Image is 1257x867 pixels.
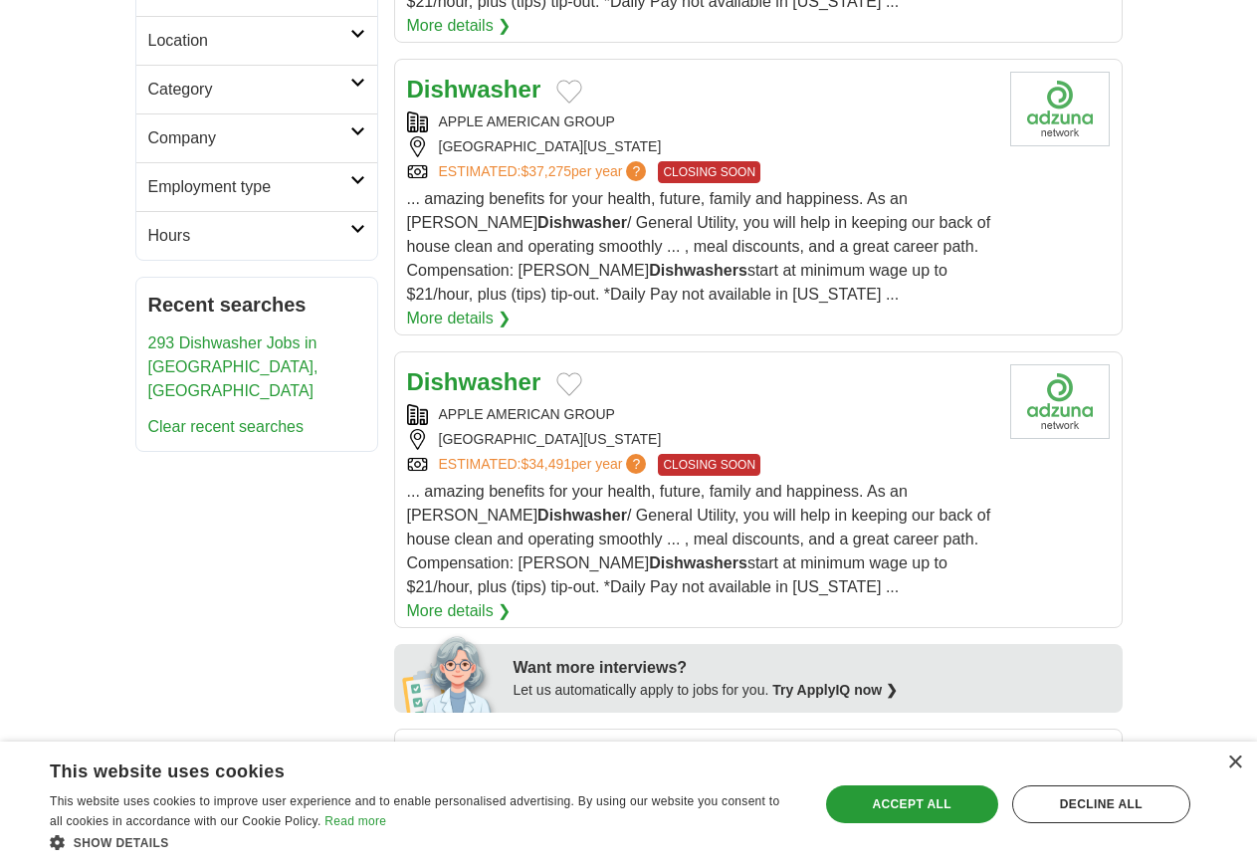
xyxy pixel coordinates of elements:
span: ? [626,454,646,474]
img: Company logo [1010,72,1110,146]
a: ESTIMATED:$34,491per year? [439,454,651,476]
div: APPLE AMERICAN GROUP [407,111,994,132]
span: Show details [74,836,169,850]
h2: Category [148,78,350,102]
span: ... amazing benefits for your health, future, family and happiness. As an [PERSON_NAME] / General... [407,483,991,595]
a: Clear recent searches [148,418,305,435]
a: ESTIMATED:$37,275per year? [439,161,651,183]
div: Accept all [826,785,998,823]
span: ? [626,161,646,181]
a: Dishwasher [407,76,541,103]
a: More details ❯ [407,14,512,38]
div: Want more interviews? [514,656,1111,680]
a: Location [136,16,377,65]
div: [GEOGRAPHIC_DATA][US_STATE] [407,136,994,157]
div: [GEOGRAPHIC_DATA][US_STATE] [407,429,994,450]
h2: Location [148,29,350,53]
div: Decline all [1012,785,1190,823]
h2: Employment type [148,175,350,199]
span: CLOSING SOON [658,161,760,183]
div: Close [1227,756,1242,770]
img: Company logo [1010,364,1110,439]
div: APPLE AMERICAN GROUP [407,404,994,425]
h2: Company [148,126,350,150]
strong: Dishwashers [649,554,747,571]
span: $37,275 [521,163,571,179]
span: CLOSING SOON [658,454,760,476]
a: Company [136,113,377,162]
span: $34,491 [521,456,571,472]
h2: Recent searches [148,290,365,320]
h2: Hours [148,224,350,248]
a: Category [136,65,377,113]
span: This website uses cookies to improve user experience and to enable personalised advertising. By u... [50,794,779,828]
a: More details ❯ [407,599,512,623]
img: apply-iq-scientist.png [402,633,499,713]
div: Show details [50,832,795,852]
strong: Dishwasher [537,507,627,524]
a: Hours [136,211,377,260]
a: Employment type [136,162,377,211]
a: More details ❯ [407,307,512,330]
strong: Dishwashers [649,262,747,279]
div: This website uses cookies [50,754,745,783]
a: Dishwasher [407,368,541,395]
a: 293 Dishwasher Jobs in [GEOGRAPHIC_DATA], [GEOGRAPHIC_DATA] [148,334,318,399]
strong: Dishwasher [537,214,627,231]
a: Read more, opens a new window [324,814,386,828]
button: Add to favorite jobs [556,80,582,104]
span: ... amazing benefits for your health, future, family and happiness. As an [PERSON_NAME] / General... [407,190,991,303]
button: Add to favorite jobs [556,372,582,396]
a: Try ApplyIQ now ❯ [772,682,898,698]
div: Let us automatically apply to jobs for you. [514,680,1111,701]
